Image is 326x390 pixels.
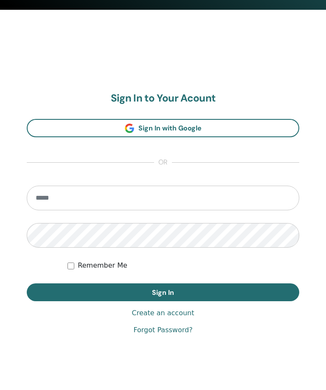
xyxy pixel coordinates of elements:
[152,288,174,297] span: Sign In
[27,119,299,138] a: Sign In with Google
[133,325,192,336] a: Forgot Password?
[27,93,299,105] h2: Sign In to Your Acount
[27,284,299,302] button: Sign In
[67,261,299,271] div: Keep me authenticated indefinitely or until I manually logout
[138,124,202,133] span: Sign In with Google
[154,158,172,168] span: or
[78,261,127,271] label: Remember Me
[132,308,194,319] a: Create an account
